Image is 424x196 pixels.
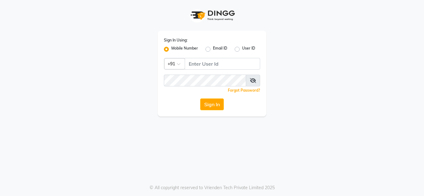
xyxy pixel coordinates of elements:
label: User ID [242,46,255,53]
button: Sign In [200,98,224,110]
label: Mobile Number [171,46,198,53]
img: logo1.svg [187,6,237,24]
label: Email ID [213,46,227,53]
input: Username [185,58,260,70]
label: Sign In Using: [164,37,187,43]
input: Username [164,75,246,86]
a: Forgot Password? [228,88,260,93]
